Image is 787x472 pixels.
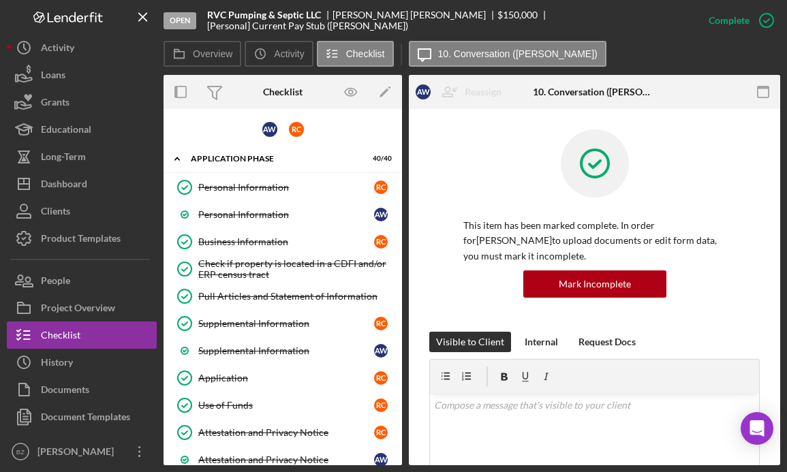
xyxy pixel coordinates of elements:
button: Checklist [7,321,157,349]
div: R C [374,317,388,330]
button: Mark Incomplete [523,270,666,298]
label: 10. Conversation ([PERSON_NAME]) [438,48,598,59]
div: Checklist [263,86,303,97]
button: Visible to Client [429,332,511,352]
a: Use of FundsRC [170,392,395,419]
div: Application [198,373,374,383]
label: Checklist [346,48,385,59]
div: Request Docs [578,332,636,352]
div: Attestation and Privacy Notice [198,427,374,438]
button: Checklist [317,41,394,67]
label: Activity [274,48,304,59]
div: Product Templates [41,225,121,255]
a: Personal InformationRC [170,174,395,201]
div: Personal Information [198,209,374,220]
div: A W [374,208,388,221]
div: Loans [41,61,65,92]
div: A W [374,344,388,358]
button: AWReassign [409,78,515,106]
div: Clients [41,198,70,228]
div: Dashboard [41,170,87,201]
button: Dashboard [7,170,157,198]
div: Educational [41,116,91,146]
a: Pull Articles and Statement of Information [170,283,395,310]
div: A W [416,84,431,99]
a: Supplemental InformationAW [170,337,395,364]
div: People [41,267,70,298]
div: Complete [709,7,750,34]
div: R C [374,371,388,385]
div: R C [374,235,388,249]
div: History [41,349,73,379]
button: Loans [7,61,157,89]
span: $150,000 [497,9,538,20]
div: Document Templates [41,403,130,434]
button: Educational [7,116,157,143]
button: Internal [518,332,565,352]
text: BZ [16,448,25,456]
div: R C [374,426,388,439]
button: Documents [7,376,157,403]
a: Personal InformationAW [170,201,395,228]
div: [Personal] Current Pay Stub ([PERSON_NAME]) [207,20,408,31]
button: Grants [7,89,157,116]
button: Overview [164,41,241,67]
label: Overview [193,48,232,59]
div: [PERSON_NAME] [34,438,123,469]
button: Document Templates [7,403,157,430]
div: [PERSON_NAME] [PERSON_NAME] [333,10,497,20]
div: Visible to Client [436,332,504,352]
div: Reassign [465,78,501,106]
a: ApplicationRC [170,364,395,392]
div: Mark Incomplete [559,270,631,298]
div: Internal [525,332,558,352]
div: R C [374,180,388,194]
div: R C [374,398,388,412]
a: Supplemental InformationRC [170,310,395,337]
div: A W [262,122,277,137]
button: Project Overview [7,294,157,321]
div: A W [374,453,388,467]
div: 40 / 40 [367,155,392,163]
button: History [7,349,157,376]
div: Documents [41,376,89,407]
p: This item has been marked complete. In order for [PERSON_NAME] to upload documents or edit form d... [463,218,726,264]
div: Long-Term [41,143,86,174]
button: Long-Term [7,143,157,170]
button: Product Templates [7,225,157,252]
div: Project Overview [41,294,115,325]
button: People [7,267,157,294]
button: 10. Conversation ([PERSON_NAME]) [409,41,606,67]
button: Activity [7,34,157,61]
div: Open Intercom Messenger [741,412,773,445]
div: Check if property is located in a CDFI and/or ERP census tract [198,258,395,280]
div: 10. Conversation ([PERSON_NAME]) [533,86,657,97]
div: Supplemental Information [198,345,374,356]
div: Open [164,12,196,29]
a: Attestation and Privacy NoticeRC [170,419,395,446]
a: Check if property is located in a CDFI and/or ERP census tract [170,255,395,283]
button: Clients [7,198,157,225]
div: Pull Articles and Statement of Information [198,291,395,302]
div: Application Phase [191,155,358,163]
div: Grants [41,89,70,119]
div: R C [289,122,304,137]
div: Use of Funds [198,400,374,411]
div: Supplemental Information [198,318,374,329]
div: Personal Information [198,182,374,193]
button: Complete [695,7,780,34]
a: Business InformationRC [170,228,395,255]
